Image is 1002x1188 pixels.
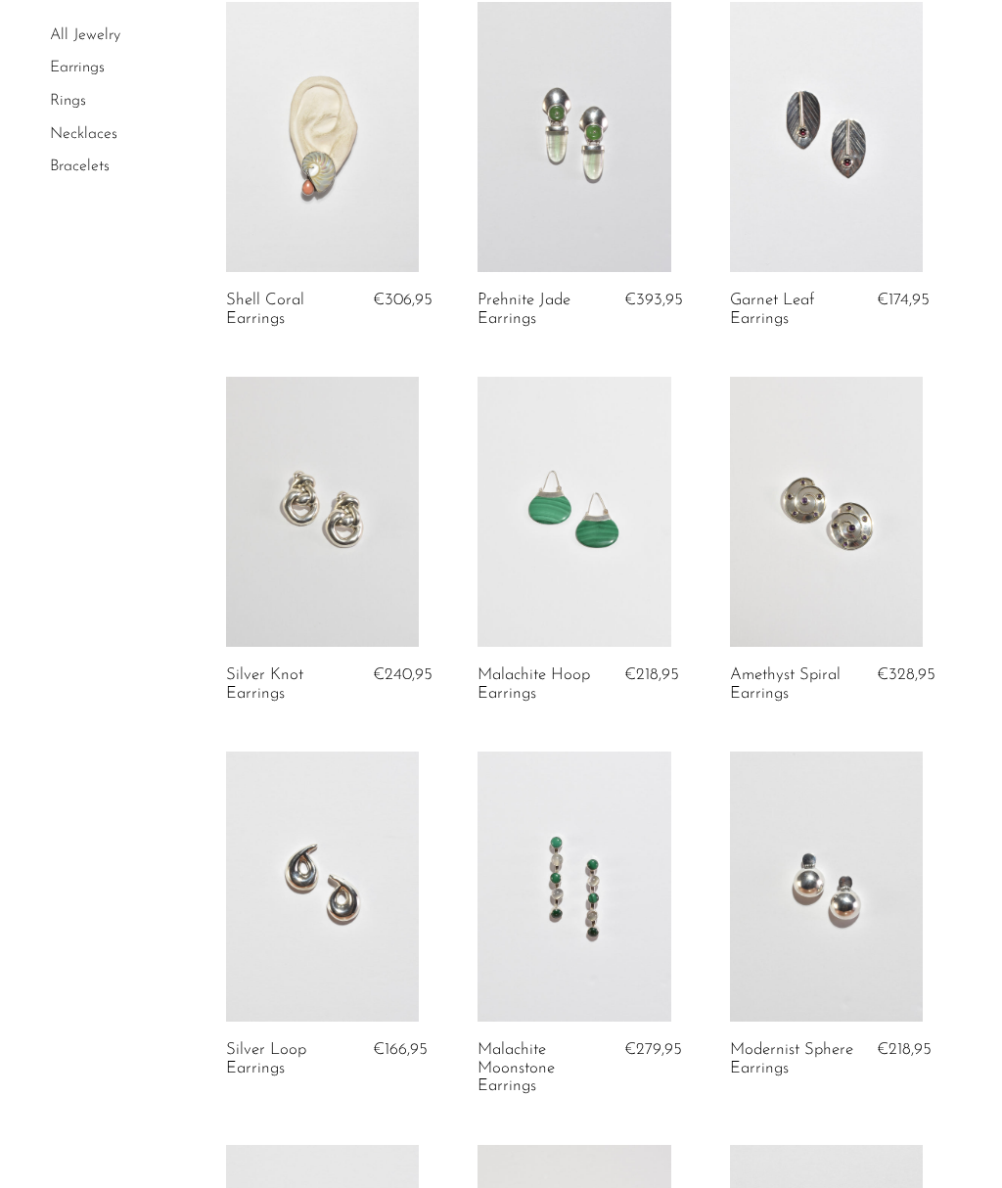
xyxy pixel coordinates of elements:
a: Malachite Moonstone Earrings [478,1041,601,1095]
a: Prehnite Jade Earrings [478,292,601,328]
a: Silver Loop Earrings [226,1041,349,1077]
a: Garnet Leaf Earrings [730,292,853,328]
span: €306,95 [373,292,433,308]
a: Bracelets [50,159,110,174]
span: €393,95 [624,292,683,308]
span: €218,95 [624,666,679,683]
a: All Jewelry [50,27,120,43]
a: Malachite Hoop Earrings [478,666,601,703]
a: Modernist Sphere Earrings [730,1041,853,1077]
span: €218,95 [877,1041,932,1058]
span: €166,95 [373,1041,428,1058]
span: €328,95 [877,666,935,683]
span: €174,95 [877,292,930,308]
a: Shell Coral Earrings [226,292,349,328]
a: Earrings [50,61,105,76]
a: Necklaces [50,126,117,142]
a: Amethyst Spiral Earrings [730,666,853,703]
span: €240,95 [373,666,433,683]
a: Silver Knot Earrings [226,666,349,703]
span: €279,95 [624,1041,682,1058]
a: Rings [50,93,86,109]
